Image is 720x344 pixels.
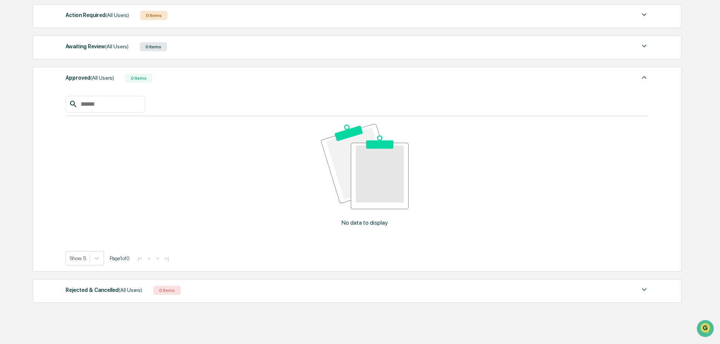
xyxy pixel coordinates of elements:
div: Start new chat [26,58,124,65]
div: 🔎 [8,110,14,116]
a: 🔎Data Lookup [5,106,51,120]
span: Data Lookup [15,110,47,117]
span: (All Users) [106,12,129,18]
button: < [145,255,153,262]
span: Page 1 of 0 [110,255,130,261]
span: (All Users) [90,75,114,81]
div: Approved [66,73,114,83]
div: 0 Items [140,11,167,20]
div: Action Required [66,10,129,20]
img: caret [640,73,649,82]
button: > [154,255,161,262]
img: caret [640,285,649,294]
span: Pylon [75,128,91,134]
div: 0 Items [125,74,152,83]
img: No data [321,124,409,210]
div: 🖐️ [8,96,14,102]
span: Preclearance [15,95,49,103]
span: (All Users) [105,43,129,49]
button: >| [162,255,171,262]
a: 🗄️Attestations [52,92,97,106]
iframe: Open customer support [696,319,716,339]
div: We're available if you need us! [26,65,95,71]
img: caret [640,10,649,19]
button: |< [135,255,144,262]
p: How can we help? [8,16,137,28]
div: Rejected & Cancelled [66,285,142,295]
p: No data to display [342,219,388,226]
div: 0 Items [140,42,167,51]
button: Start new chat [128,60,137,69]
div: 0 Items [153,286,181,295]
span: Attestations [62,95,93,103]
img: caret [640,42,649,51]
div: 🗄️ [55,96,61,102]
div: Awaiting Review [66,42,129,51]
img: 1746055101610-c473b297-6a78-478c-a979-82029cc54cd1 [8,58,21,71]
a: Powered byPylon [53,128,91,134]
span: (All Users) [119,287,142,293]
a: 🖐️Preclearance [5,92,52,106]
